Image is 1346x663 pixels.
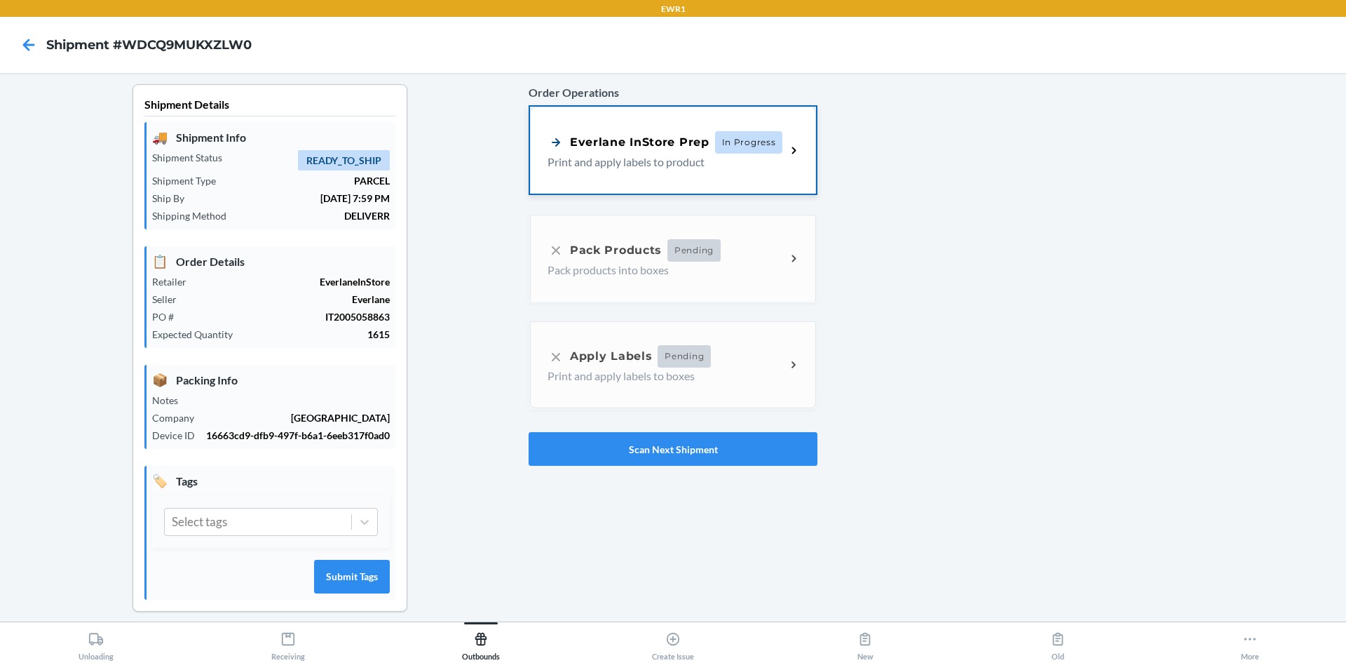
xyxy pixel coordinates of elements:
p: [GEOGRAPHIC_DATA] [205,410,390,425]
div: Create Issue [652,626,694,661]
span: READY_TO_SHIP [298,150,390,170]
p: Shipment Info [152,128,390,147]
p: Order Details [152,252,390,271]
span: 🚚 [152,128,168,147]
p: Company [152,410,205,425]
p: Device ID [152,428,206,443]
span: 📋 [152,252,168,271]
button: Old [961,622,1153,661]
p: 1615 [244,327,390,342]
p: Expected Quantity [152,327,244,342]
div: Outbounds [462,626,500,661]
div: Everlane InStore Prep [548,133,709,151]
div: Old [1050,626,1066,661]
p: Shipment Type [152,173,227,188]
p: Notes [152,393,189,408]
div: Receiving [271,626,305,661]
p: Shipment Status [152,150,233,165]
div: Select tags [172,513,227,531]
p: EverlaneInStore [198,274,390,289]
button: Create Issue [577,622,769,661]
p: EWR1 [661,3,686,15]
p: PO # [152,309,185,324]
p: [DATE] 7:59 PM [196,191,390,206]
p: Seller [152,292,188,307]
div: More [1241,626,1259,661]
p: Order Operations [529,84,817,101]
p: Shipment Details [144,96,395,116]
p: Everlane [188,292,390,307]
span: In Progress [715,131,783,154]
p: Shipping Method [152,208,238,223]
p: IT2005058863 [185,309,390,324]
button: New [769,622,961,661]
p: 16663cd9-dfb9-497f-b6a1-6eeb317f0ad0 [206,428,390,443]
span: 📦 [152,370,168,389]
span: 🏷️ [152,471,168,490]
button: Submit Tags [314,560,390,594]
a: Everlane InStore PrepIn ProgressPrint and apply labels to product [529,105,817,195]
p: Ship By [152,191,196,206]
button: More [1154,622,1346,661]
button: Outbounds [385,622,577,661]
p: Retailer [152,274,198,289]
button: Receiving [192,622,384,661]
p: Print and apply labels to product [548,154,775,170]
p: Tags [152,471,390,490]
button: Scan Next Shipment [529,432,817,466]
h4: Shipment #WDCQ9MUKXZLW0 [46,36,252,54]
p: PARCEL [227,173,390,188]
p: DELIVERR [238,208,390,223]
div: New [857,626,873,661]
div: Unloading [79,626,114,661]
p: Packing Info [152,370,390,389]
